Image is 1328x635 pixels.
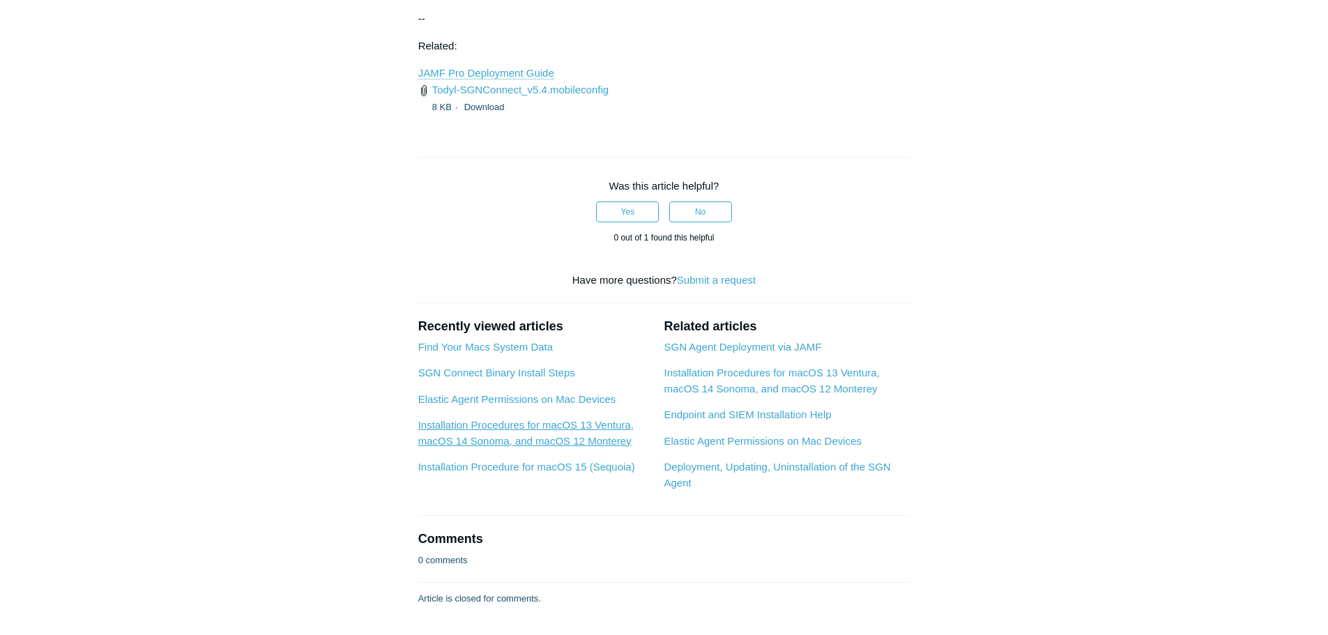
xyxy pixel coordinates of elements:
[418,419,634,447] a: Installation Procedures for macOS 13 Ventura, macOS 14 Sonoma, and macOS 12 Monterey
[418,393,616,405] a: Elastic Agent Permissions on Mac Devices
[418,10,910,27] p: --
[418,38,910,54] p: Related:
[418,530,910,549] h2: Comments
[677,274,756,286] a: Submit a request
[418,317,650,336] h2: Recently viewed articles
[664,367,879,395] a: Installation Procedures for macOS 13 Ventura, macOS 14 Sonoma, and macOS 12 Monterey
[613,233,714,243] span: 0 out of 1 found this helpful
[664,461,890,489] a: Deployment, Updating, Uninstallation of the SGN Agent
[664,408,831,420] a: Endpoint and SIEM Installation Help
[432,102,461,112] span: 8 KB
[664,341,821,353] a: SGN Agent Deployment via JAMF
[418,341,553,353] a: Find Your Macs System Data
[609,180,719,192] span: Was this article helpful?
[664,435,861,447] a: Elastic Agent Permissions on Mac Devices
[596,201,659,222] button: This article was helpful
[418,461,635,473] a: Installation Procedure for macOS 15 (Sequoia)
[418,367,575,378] a: SGN Connect Binary Install Steps
[418,273,910,289] div: Have more questions?
[418,592,541,606] p: Article is closed for comments.
[664,317,910,336] h2: Related articles
[418,553,468,567] p: 0 comments
[669,201,732,222] button: This article was not helpful
[464,102,505,112] a: Download
[418,67,554,79] a: JAMF Pro Deployment Guide
[432,84,609,95] a: Todyl-SGNConnect_v5.4.mobileconfig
